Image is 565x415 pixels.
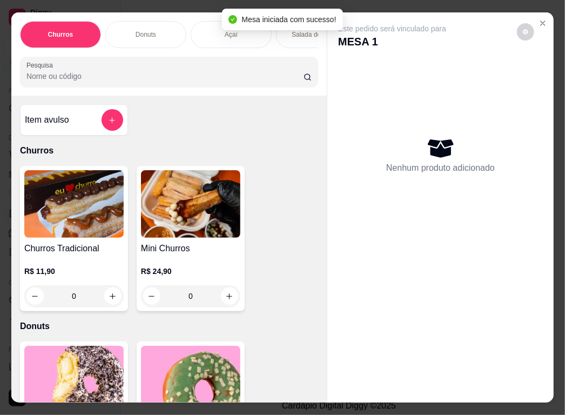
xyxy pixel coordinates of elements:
p: Churros [20,144,318,157]
p: MESA 1 [338,34,446,49]
span: check-circle [228,15,237,24]
p: Churros [48,30,73,39]
p: Açaí [225,30,238,39]
h4: Churros Tradicional [24,242,124,255]
button: Close [534,15,551,32]
p: Donuts [136,30,156,39]
p: Nenhum produto adicionado [386,162,495,175]
img: product-image [141,346,240,413]
p: Donuts [20,320,318,333]
h4: Item avulso [25,113,69,126]
p: R$ 11,90 [24,266,124,277]
button: decrease-product-quantity [517,23,534,41]
span: Mesa iniciada com sucesso! [241,15,336,24]
p: R$ 24,90 [141,266,240,277]
input: Pesquisa [26,71,304,82]
img: product-image [141,170,240,238]
img: product-image [24,346,124,413]
p: Salada de Frutas [292,30,341,39]
p: Este pedido será vinculado para [338,23,446,34]
label: Pesquisa [26,61,57,70]
h4: Mini Churros [141,242,240,255]
button: add-separate-item [102,109,123,131]
img: product-image [24,170,124,238]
